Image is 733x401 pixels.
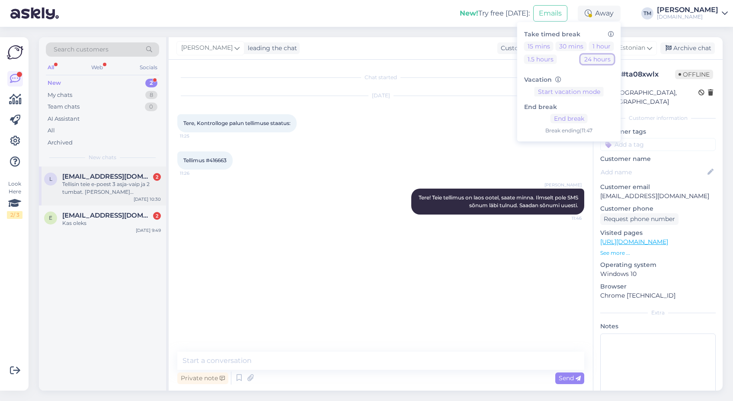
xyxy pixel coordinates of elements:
div: Kas oleks [62,219,161,227]
div: [PERSON_NAME] [657,6,718,13]
span: 11:46 [549,215,582,221]
div: All [46,62,56,73]
button: 30 mins [556,42,587,51]
div: New [48,79,61,87]
span: 11:25 [180,133,212,139]
div: 8 [145,91,157,99]
div: [DOMAIN_NAME] [657,13,718,20]
a: [URL][DOMAIN_NAME] [600,238,668,246]
span: Tellimus #416663 [183,157,227,164]
div: 2 [153,173,161,181]
span: Tere, Kontrolloge palun tellimuse staatus: [183,120,291,126]
div: Team chats [48,103,80,111]
div: Archived [48,138,73,147]
button: Start vacation mode [535,87,604,96]
div: Customer information [600,114,716,122]
span: [PERSON_NAME] [544,182,582,188]
button: 15 mins [524,42,554,51]
span: Send [559,374,581,382]
button: End break [551,114,588,123]
h6: Take timed break [524,31,614,38]
div: Web [90,62,105,73]
p: Browser [600,282,716,291]
button: Emails [533,5,567,22]
p: Notes [600,322,716,331]
div: Socials [138,62,159,73]
p: Customer email [600,183,716,192]
p: [EMAIL_ADDRESS][DOMAIN_NAME] [600,192,716,201]
div: [DATE] [177,92,584,99]
p: Visited pages [600,228,716,237]
input: Add a tag [600,138,716,151]
div: AI Assistant [48,115,80,123]
span: Erkimottus77@gmail.com [62,212,152,219]
p: Windows 10 [600,269,716,279]
div: leading the chat [244,44,297,53]
div: 0 [145,103,157,111]
button: 1 hour [589,42,614,51]
p: See more ... [600,249,716,257]
div: Chat started [177,74,584,81]
h6: End break [524,103,614,111]
p: Customer tags [600,127,716,136]
img: Askly Logo [7,44,23,61]
h6: Vacation [524,76,614,83]
button: 1.5 hours [524,55,557,64]
p: Customer name [600,154,716,164]
p: Customer phone [600,204,716,213]
div: My chats [48,91,72,99]
div: Look Here [7,180,22,219]
div: 2 [145,79,157,87]
span: [PERSON_NAME] [181,43,233,53]
span: Estonian [619,43,645,53]
div: Tellisin teie e-poest 3 asja-vaip ja 2 tumbat. [PERSON_NAME] [PERSON_NAME] [PERSON_NAME][GEOGRAPH... [62,180,161,196]
div: Break ending | 11:47 [524,127,614,135]
p: Chrome [TECHNICAL_ID] [600,291,716,300]
div: Private note [177,372,228,384]
span: 11:26 [180,170,212,176]
div: # ta08xwlx [621,69,675,80]
span: E [49,215,52,221]
div: [DATE] 10:30 [134,196,161,202]
div: 2 / 3 [7,211,22,219]
div: Archive chat [660,42,715,54]
button: 24 hours [581,55,614,64]
input: Add name [601,167,706,177]
span: liina.vaab@mail.ee [62,173,152,180]
div: Try free [DATE]: [460,8,530,19]
div: All [48,126,55,135]
span: Search customers [54,45,109,54]
a: [PERSON_NAME][DOMAIN_NAME] [657,6,728,20]
span: Offline [675,70,713,79]
div: Request phone number [600,213,679,225]
div: [DATE] 9:49 [136,227,161,234]
p: Operating system [600,260,716,269]
div: Extra [600,309,716,317]
div: Away [578,6,621,21]
span: Tere! Teie tellimus on laos ootel, saate minna. Ilmselt pole SMS sõnum läbi tulnud. Saadan sõnumi... [419,194,579,209]
div: 2 [153,212,161,220]
span: l [49,176,52,182]
span: New chats [89,154,116,161]
div: TM [641,7,653,19]
div: [GEOGRAPHIC_DATA], [GEOGRAPHIC_DATA] [603,88,698,106]
div: Customer [497,44,531,53]
b: New! [460,9,478,17]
